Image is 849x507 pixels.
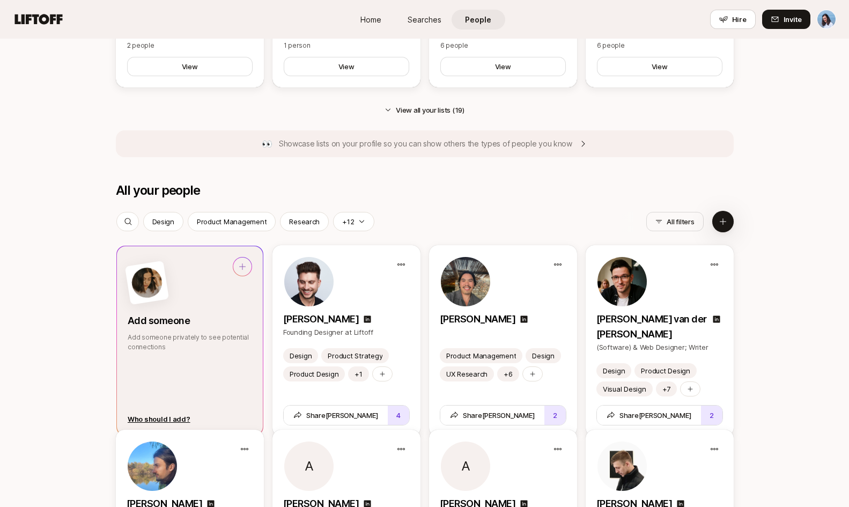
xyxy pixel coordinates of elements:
button: All filters [646,212,703,231]
img: 4b0ae8c5_185f_42c2_8215_be001b66415a.jpg [597,257,647,306]
p: +7 [662,384,670,394]
a: [PERSON_NAME] van der [PERSON_NAME](Software) & Web Designer; WriterDesignProduct DesignVisual De... [586,245,734,436]
img: b678d3b5_0214_4539_8c86_a8bc6885da36.jpg [597,442,647,491]
button: 4 [388,406,409,425]
p: Visual Design [603,384,646,394]
img: 6a30bde6_9a81_45da_a8b3_f75bcd065425.jpg [128,442,177,491]
p: Product Design [290,369,338,379]
p: [PERSON_NAME] [283,312,359,327]
p: Founding Designer at Liftoff [283,327,410,337]
button: View [597,57,722,76]
p: Product Management [446,350,516,361]
img: woman-with-black-hair.jpg [129,266,164,300]
p: Design [290,350,312,361]
div: Who should I add? [128,414,190,424]
p: All your people [116,183,200,198]
p: +6 [504,369,512,379]
p: A [461,460,470,473]
p: 6 people [597,41,722,50]
p: Product Management [197,216,267,227]
a: Searches [398,10,452,30]
a: [PERSON_NAME]Product ManagementDesignUX Research+6Share[PERSON_NAME]2 [429,245,577,436]
button: View all your lists (19) [376,100,473,120]
button: +12 [333,212,374,231]
p: Add someone [128,313,252,328]
span: Home [360,14,381,25]
span: Share [PERSON_NAME] [606,410,691,421]
p: 6 people [440,41,566,50]
a: Home [344,10,398,30]
p: A [304,460,313,473]
a: [PERSON_NAME]Founding Designer at LiftoffDesignProduct StrategyProduct Design+1Share[PERSON_NAME]4 [272,245,420,436]
span: Share [PERSON_NAME] [449,410,534,421]
button: 2 [701,406,722,425]
button: 2 [544,406,566,425]
p: Product Design [641,365,690,376]
button: Invite [762,10,810,29]
button: View [440,57,566,76]
span: Invite [784,14,802,25]
span: Searches [408,14,441,25]
span: Hire [732,14,747,25]
p: [PERSON_NAME] van der [PERSON_NAME] [596,312,708,342]
button: Dan Tase [817,10,836,29]
p: [PERSON_NAME] [440,312,515,327]
button: Share[PERSON_NAME] [284,406,388,425]
p: Design [152,216,174,227]
p: UX Research [446,369,488,379]
p: 2 people [127,41,253,50]
p: Design [603,365,625,376]
button: Hire [710,10,756,29]
p: +12 [342,216,354,227]
p: Add someone privately to see potential connections [128,333,252,352]
a: People [452,10,505,30]
p: Design [532,350,554,361]
p: 1 person [284,41,409,50]
p: Product Strategy [328,350,382,361]
p: Showcase lists on your profile so you can show others the types of people you know [279,137,572,150]
span: Share [PERSON_NAME] [293,410,378,421]
img: 7bf30482_e1a5_47b4_9e0f_fc49ddd24bf6.jpg [284,257,334,306]
button: View [127,57,253,76]
p: Research [289,216,320,227]
span: People [465,14,491,25]
img: 8994a476_064a_42ab_81d5_5ef98a6ab92d.jpg [441,257,490,306]
p: (Software) & Web Designer; Writer [596,342,723,352]
button: Share[PERSON_NAME] [440,406,544,425]
p: 👀 [262,137,272,151]
button: View [284,57,409,76]
button: Share[PERSON_NAME] [597,406,701,425]
img: Dan Tase [817,10,836,28]
p: +1 [355,369,362,379]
